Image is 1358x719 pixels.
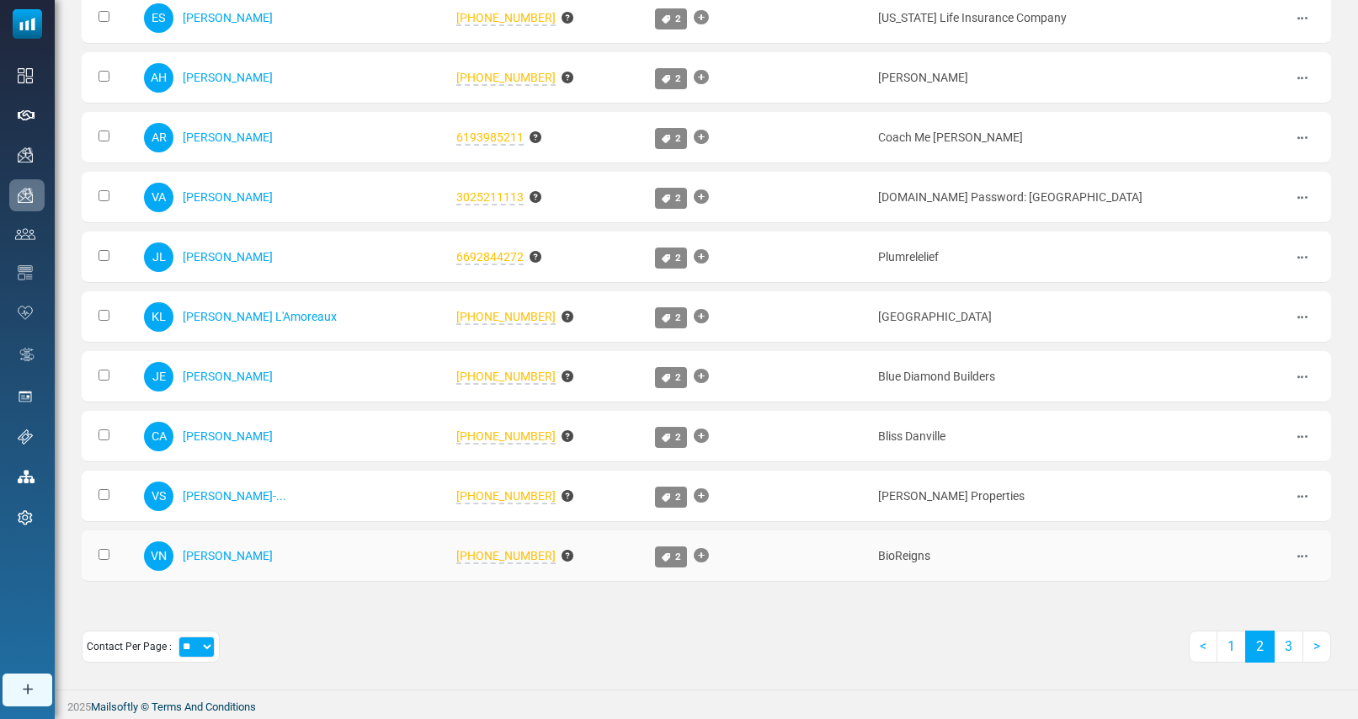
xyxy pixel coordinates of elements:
[675,491,681,503] span: 2
[675,551,681,562] span: 2
[870,471,1288,522] td: [PERSON_NAME] Properties
[675,72,681,84] span: 2
[675,252,681,264] span: 2
[655,427,687,448] a: 2
[562,12,573,24] i: This number is not in valid E.164 format or starts with +1. It should start with +1 and contain 8...
[562,72,573,83] i: This number is not in valid E.164 format or starts with +1. It should start with +1 and contain 8...
[1189,631,1331,676] nav: Pages
[1274,631,1303,663] a: 3
[870,530,1288,582] td: BioReigns
[144,242,173,272] span: JL
[655,248,687,269] a: 2
[183,71,273,84] a: [PERSON_NAME]
[870,411,1288,462] td: Bliss Danville
[144,183,173,212] span: VA
[456,71,556,86] span: [PHONE_NUMBER]
[1302,631,1331,663] a: Next
[183,190,273,204] a: [PERSON_NAME]
[530,131,541,143] i: This number is not in valid E.164 format or starts with +1. It should start with +1 and contain 8...
[655,8,687,29] a: 2
[18,389,33,404] img: landing_pages.svg
[456,429,556,445] span: [PHONE_NUMBER]
[675,13,681,24] span: 2
[144,541,173,571] span: VN
[456,130,524,146] span: 6193985211
[562,311,573,322] i: This number is not in valid E.164 format or starts with +1. It should start with +1 and contain 8...
[1245,631,1275,663] a: 2
[18,306,33,319] img: domain-health-icon.svg
[675,132,681,144] span: 2
[655,307,687,328] a: 2
[183,370,273,383] a: [PERSON_NAME]
[675,312,681,323] span: 2
[675,431,681,443] span: 2
[870,52,1288,104] td: [PERSON_NAME]
[530,191,541,203] i: This number is not in valid E.164 format or starts with +1. It should start with +1 and contain 8...
[183,130,273,144] a: [PERSON_NAME]
[18,147,33,162] img: campaigns-icon.png
[675,371,681,383] span: 2
[655,367,687,388] a: 2
[456,190,524,205] span: 3025211113
[18,429,33,445] img: support-icon.svg
[144,482,173,511] span: VS
[870,232,1288,283] td: Plumrelelief
[18,345,36,365] img: workflow.svg
[562,370,573,382] i: This number is not in valid E.164 format or starts with +1. It should start with +1 and contain 8...
[456,489,556,504] span: [PHONE_NUMBER]
[562,490,573,502] i: This number is not in valid E.164 format or starts with +1. It should start with +1 and contain 8...
[655,487,687,508] a: 2
[675,192,681,204] span: 2
[87,639,172,654] span: Contact Per Page :
[183,489,286,503] a: [PERSON_NAME]-...
[870,172,1288,223] td: [DOMAIN_NAME] Password: [GEOGRAPHIC_DATA]
[1217,631,1246,663] a: 1
[18,188,33,203] img: campaigns-icon.png
[18,265,33,280] img: email-templates-icon.svg
[562,430,573,442] i: This number is not in valid E.164 format or starts with +1. It should start with +1 and contain 8...
[15,228,35,240] img: contacts-icon.svg
[144,3,173,33] span: ES
[183,11,273,24] a: [PERSON_NAME]
[13,9,42,39] img: mailsoftly_icon_blue_white.svg
[456,549,556,564] span: [PHONE_NUMBER]
[18,68,33,83] img: dashboard-icon.svg
[456,310,556,325] span: [PHONE_NUMBER]
[91,700,149,713] a: Mailsoftly ©
[530,251,541,263] i: This number is not in valid E.164 format or starts with +1. It should start with +1 and contain 8...
[655,68,687,89] a: 2
[562,550,573,562] i: This number is not in valid E.164 format or starts with +1. It should start with +1 and contain 8...
[655,188,687,209] a: 2
[655,546,687,567] a: 2
[456,250,524,265] span: 6692844272
[456,370,556,385] span: [PHONE_NUMBER]
[144,123,173,152] span: AR
[655,128,687,149] a: 2
[183,429,273,443] a: [PERSON_NAME]
[144,302,173,332] span: KL
[870,351,1288,402] td: Blue Diamond Builders
[1189,631,1217,663] a: Previous
[456,11,556,26] span: [PHONE_NUMBER]
[144,63,173,93] span: AH
[183,250,273,264] a: [PERSON_NAME]
[870,291,1288,343] td: [GEOGRAPHIC_DATA]
[144,422,173,451] span: CA
[144,362,173,391] span: JE
[152,700,256,713] span: translation missing: en.layouts.footer.terms_and_conditions
[18,510,33,525] img: settings-icon.svg
[183,310,337,323] a: [PERSON_NAME] L'Amoreaux
[870,112,1288,163] td: Coach Me [PERSON_NAME]
[183,549,273,562] a: [PERSON_NAME]
[152,700,256,713] a: Terms And Conditions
